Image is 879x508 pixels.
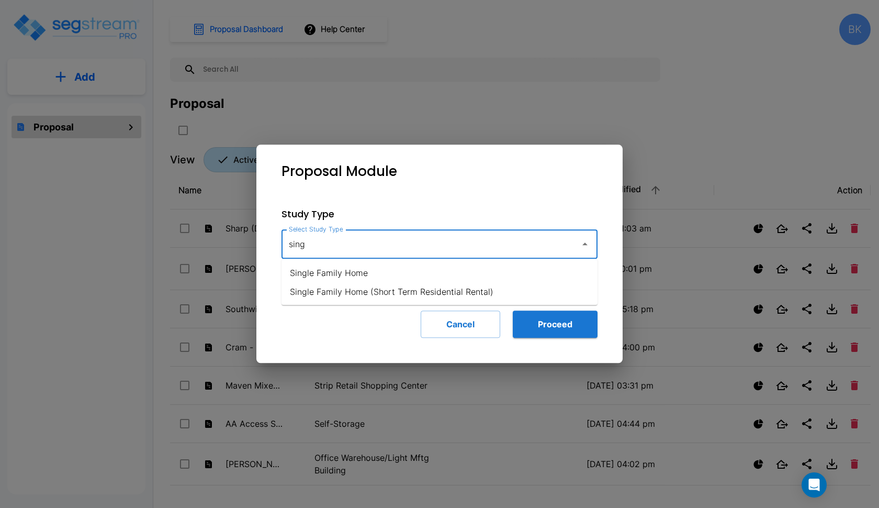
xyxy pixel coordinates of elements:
button: Cancel [421,311,500,338]
li: Single Family Home [281,263,598,282]
p: Study Type [281,207,598,221]
label: Select Study Type [289,225,343,234]
div: Open Intercom Messenger [802,472,827,498]
li: Single Family Home (Short Term Residential Rental) [281,282,598,301]
button: Proceed [513,311,598,338]
p: Proposal Module [281,161,397,182]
